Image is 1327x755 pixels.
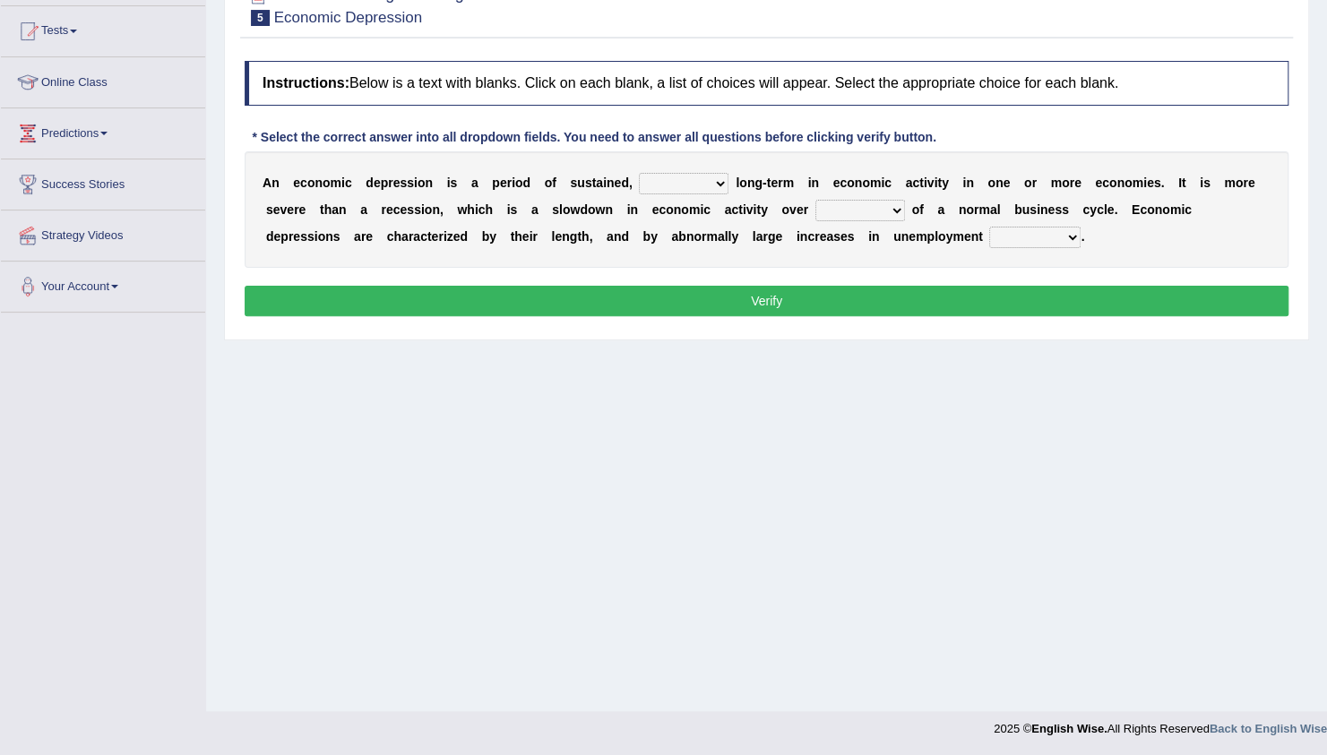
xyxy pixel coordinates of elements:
b: w [570,202,580,217]
b: s [848,229,855,244]
b: m [1170,202,1181,217]
a: Strategy Videos [1,210,205,255]
b: v [789,202,797,217]
b: h [582,229,590,244]
b: e [366,229,373,244]
b: i [512,176,515,190]
b: o [862,176,870,190]
b: i [507,202,511,217]
b: r [1069,176,1073,190]
b: h [393,229,401,244]
a: Back to English Wise [1210,722,1327,735]
b: h [324,202,332,217]
b: s [400,176,407,190]
b: n [811,176,819,190]
b: m [978,202,989,217]
b: n [855,176,863,190]
b: r [361,229,366,244]
b: o [318,229,326,244]
b: s [450,176,457,190]
b: l [997,202,1001,217]
b: d [266,229,274,244]
b: m [706,229,717,244]
b: a [596,176,603,190]
b: I [1178,176,1182,190]
b: e [1074,176,1081,190]
b: a [607,229,614,244]
b: v [927,176,935,190]
b: h [485,202,493,217]
b: e [651,202,659,217]
b: l [736,176,739,190]
b: c [840,176,847,190]
strong: English Wise. [1031,722,1107,735]
b: b [678,229,686,244]
b: o [966,202,974,217]
b: d [621,176,629,190]
b: b [1014,202,1022,217]
b: i [421,202,425,217]
b: s [570,176,577,190]
b: r [381,202,385,217]
b: a [332,202,339,217]
b: r [532,229,537,244]
b: t [427,229,432,244]
b: s [307,229,315,244]
b: l [1104,202,1107,217]
b: o [912,202,920,217]
b: i [934,176,937,190]
b: y [942,176,949,190]
a: Predictions [1,108,205,153]
b: i [315,229,318,244]
b: g [768,229,776,244]
b: e [555,229,562,244]
b: b [642,229,651,244]
b: d [522,176,530,190]
b: r [289,229,293,244]
b: e [1047,202,1055,217]
b: p [280,229,289,244]
b: e [374,176,381,190]
b: t [978,229,983,244]
b: s [510,202,517,217]
b: i [1200,176,1203,190]
b: n [966,176,974,190]
b: i [341,176,345,190]
b: n [970,229,978,244]
b: z [447,229,453,244]
b: y [489,229,496,244]
b: t [1182,176,1186,190]
b: l [725,229,728,244]
b: r [409,229,413,244]
b: , [629,176,633,190]
a: Online Class [1,57,205,102]
b: i [797,229,800,244]
b: A [263,176,271,190]
b: a [937,202,944,217]
b: e [400,202,407,217]
b: t [919,176,924,190]
b: c [345,176,352,190]
b: r [763,229,767,244]
button: Verify [245,286,1288,316]
b: m [952,229,963,244]
b: m [331,176,341,190]
b: e [771,176,778,190]
b: i [924,176,927,190]
b: p [492,176,500,190]
b: a [826,229,833,244]
b: o [545,176,553,190]
a: Success Stories [1,159,205,204]
b: f [919,202,924,217]
b: m [870,176,881,190]
b: i [962,176,966,190]
b: t [767,176,771,190]
b: , [440,202,444,217]
b: e [819,229,826,244]
b: e [432,229,439,244]
b: n [1040,202,1048,217]
b: e [273,202,280,217]
b: s [1062,202,1069,217]
h4: Below is a text with blanks. Click on each blank, a list of choices will appear. Select the appro... [245,61,1288,106]
b: n [271,176,280,190]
